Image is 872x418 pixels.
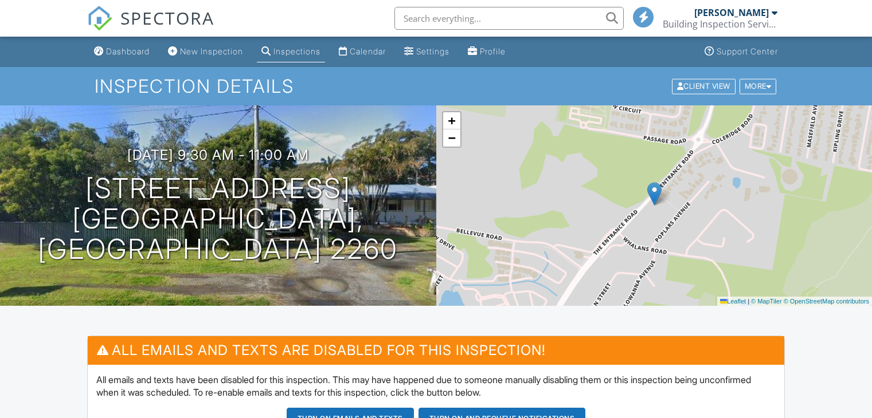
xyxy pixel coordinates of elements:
[89,41,154,62] a: Dashboard
[671,81,738,90] a: Client View
[694,7,769,18] div: [PERSON_NAME]
[120,6,214,30] span: SPECTORA
[480,46,506,56] div: Profile
[88,336,784,364] h3: All emails and texts are disabled for this inspection!
[443,129,460,147] a: Zoom out
[400,41,454,62] a: Settings
[740,78,777,94] div: More
[717,46,778,56] div: Support Center
[463,41,510,62] a: Profile
[257,41,325,62] a: Inspections
[334,41,390,62] a: Calendar
[443,112,460,129] a: Zoom in
[416,46,449,56] div: Settings
[95,76,777,96] h1: Inspection Details
[96,373,776,399] p: All emails and texts have been disabled for this inspection. This may have happened due to someon...
[751,298,782,305] a: © MapTiler
[180,46,243,56] div: New Inspection
[350,46,386,56] div: Calendar
[127,147,309,163] h3: [DATE] 9:30 am - 11:00 am
[748,298,749,305] span: |
[720,298,746,305] a: Leaflet
[163,41,248,62] a: New Inspection
[448,131,455,145] span: −
[663,18,777,30] div: Building Inspection Services
[87,15,214,40] a: SPECTORA
[394,7,624,30] input: Search everything...
[784,298,869,305] a: © OpenStreetMap contributors
[87,6,112,31] img: The Best Home Inspection Software - Spectora
[448,113,455,128] span: +
[106,46,150,56] div: Dashboard
[273,46,320,56] div: Inspections
[700,41,783,62] a: Support Center
[672,78,736,94] div: Client View
[18,173,418,264] h1: [STREET_ADDRESS] [GEOGRAPHIC_DATA], [GEOGRAPHIC_DATA] 2260
[647,182,662,206] img: Marker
